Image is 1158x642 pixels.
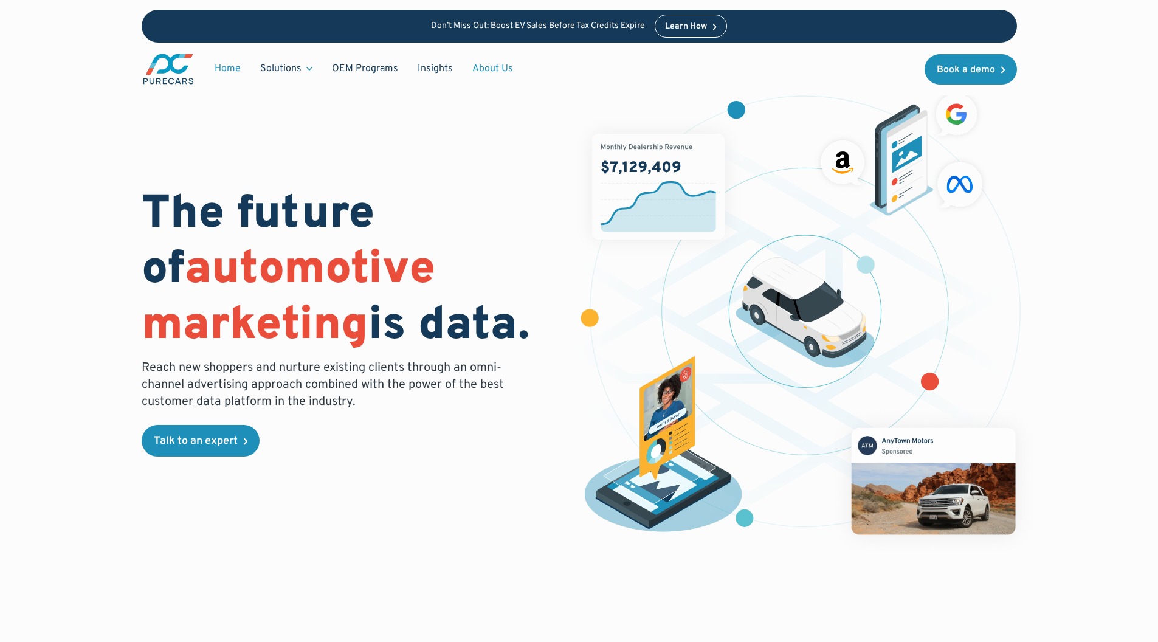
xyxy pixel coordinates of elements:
[431,21,645,32] p: Don’t Miss Out: Boost EV Sales Before Tax Credits Expire
[142,188,565,354] h1: The future of is data.
[250,57,322,80] div: Solutions
[665,22,707,31] div: Learn How
[142,359,511,410] p: Reach new shoppers and nurture existing clients through an omni-channel advertising approach comb...
[937,65,995,75] div: Book a demo
[815,88,989,216] img: ads on social media and advertising partners
[408,57,463,80] a: Insights
[205,57,250,80] a: Home
[592,134,725,240] img: chart showing monthly dealership revenue of $7m
[142,241,435,355] span: automotive marketing
[573,356,754,537] img: persona of a buyer
[655,15,727,38] a: Learn How
[142,52,195,86] a: main
[829,405,1038,557] img: mockup of facebook post
[925,54,1017,85] a: Book a demo
[142,425,260,457] a: Talk to an expert
[322,57,408,80] a: OEM Programs
[142,52,195,86] img: purecars logo
[463,57,523,80] a: About Us
[154,436,238,447] div: Talk to an expert
[736,257,875,368] img: illustration of a vehicle
[260,62,302,75] div: Solutions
